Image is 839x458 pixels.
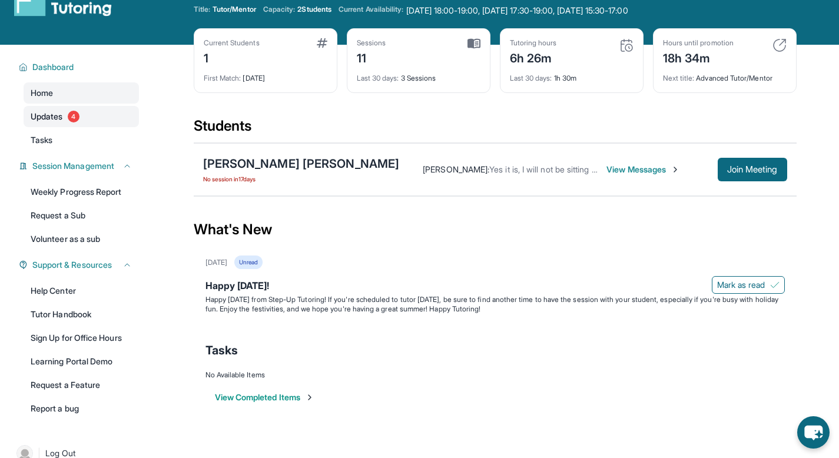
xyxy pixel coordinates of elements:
a: Request a Sub [24,205,139,226]
span: Last 30 days : [510,74,552,82]
button: Support & Resources [28,259,132,271]
button: Dashboard [28,61,132,73]
div: What's New [194,204,797,255]
button: Session Management [28,160,132,172]
span: Join Meeting [727,166,778,173]
div: Students [194,117,797,142]
div: [DATE] [204,67,327,83]
a: Learning Portal Demo [24,351,139,372]
span: Capacity: [263,5,296,14]
a: Sign Up for Office Hours [24,327,139,349]
div: 11 [357,48,386,67]
span: Tasks [205,342,238,359]
div: [PERSON_NAME] [PERSON_NAME] [203,155,400,172]
div: Tutoring hours [510,38,557,48]
div: Current Students [204,38,260,48]
div: Sessions [357,38,386,48]
div: 18h 34m [663,48,734,67]
img: card [467,38,480,49]
a: Tutor Handbook [24,304,139,325]
span: [PERSON_NAME] : [423,164,489,174]
span: Last 30 days : [357,74,399,82]
span: Next title : [663,74,695,82]
span: Tasks [31,134,52,146]
button: Mark as read [712,276,785,294]
div: [DATE] [205,258,227,267]
img: card [317,38,327,48]
img: Chevron-Right [671,165,680,174]
span: Current Availability: [339,5,403,16]
a: Volunteer as a sub [24,228,139,250]
a: Weekly Progress Report [24,181,139,203]
div: 3 Sessions [357,67,480,83]
div: Unread [234,255,263,269]
div: 6h 26m [510,48,557,67]
span: Mark as read [717,279,765,291]
a: Report a bug [24,398,139,419]
div: 1h 30m [510,67,634,83]
p: Happy [DATE] from Step-Up Tutoring! If you're scheduled to tutor [DATE], be sure to find another ... [205,295,785,314]
span: Home [31,87,53,99]
span: Dashboard [32,61,74,73]
a: Help Center [24,280,139,301]
span: View Messages [606,164,680,175]
a: Tasks [24,130,139,151]
span: [DATE] 18:00-19:00, [DATE] 17:30-19:00, [DATE] 15:30-17:00 [406,5,628,16]
span: Updates [31,111,63,122]
div: Advanced Tutor/Mentor [663,67,787,83]
span: Tutor/Mentor [213,5,256,14]
span: 2 Students [297,5,331,14]
img: card [772,38,787,52]
div: Hours until promotion [663,38,734,48]
div: No Available Items [205,370,785,380]
img: card [619,38,634,52]
div: Happy [DATE]! [205,278,785,295]
div: 1 [204,48,260,67]
img: Mark as read [770,280,780,290]
span: No session in 17 days [203,174,400,184]
span: Title: [194,5,210,14]
span: 4 [68,111,79,122]
a: Request a Feature [24,374,139,396]
button: View Completed Items [215,391,314,403]
span: Support & Resources [32,259,112,271]
button: Join Meeting [718,158,787,181]
a: Updates4 [24,106,139,127]
a: Home [24,82,139,104]
button: chat-button [797,416,830,449]
span: First Match : [204,74,241,82]
span: Session Management [32,160,114,172]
